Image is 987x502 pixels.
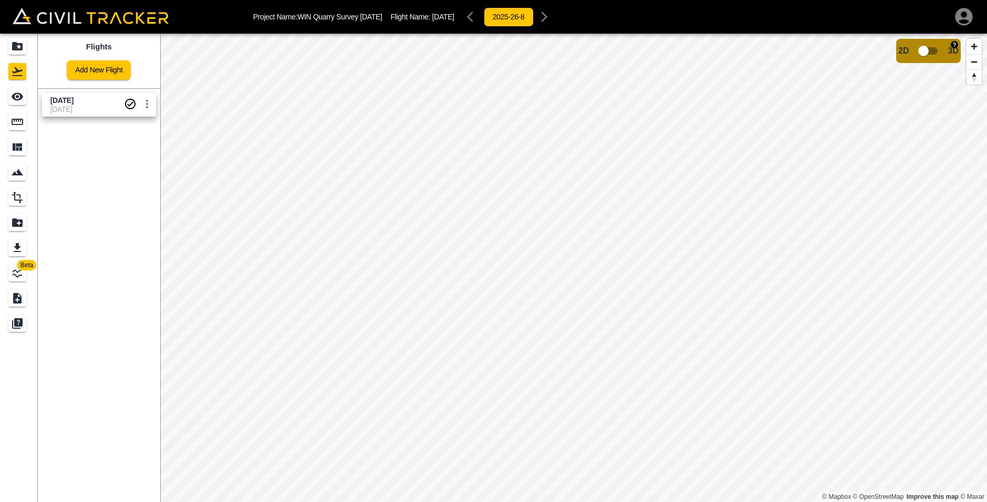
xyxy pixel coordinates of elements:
button: 2025-26-8 [484,7,534,27]
button: Zoom out [967,54,982,69]
canvas: Map [160,34,987,502]
p: Project Name: WIN Quarry Survey [DATE] [253,13,382,21]
img: Civil Tracker [13,8,169,24]
p: Flight Name: [391,13,454,21]
span: [DATE] [432,13,454,21]
span: 2D [898,46,909,56]
a: OpenStreetMap [853,493,904,500]
a: Mapbox [822,493,851,500]
span: 3D [948,46,959,56]
button: Zoom in [967,39,982,54]
a: Maxar [960,493,984,500]
button: Reset bearing to north [967,69,982,85]
a: Map feedback [907,493,959,500]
